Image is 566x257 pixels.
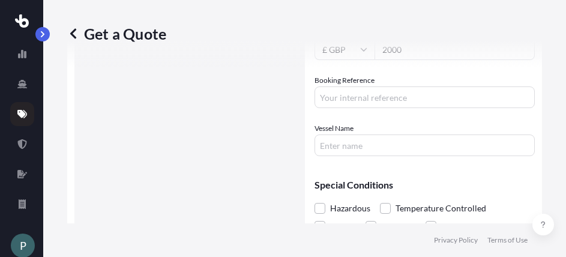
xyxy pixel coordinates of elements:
[330,199,370,217] span: Hazardous
[315,180,535,190] p: Special Conditions
[20,240,26,252] span: P
[67,24,166,43] p: Get a Quote
[315,86,535,108] input: Your internal reference
[330,217,356,235] span: Fragile
[315,135,535,156] input: Enter name
[381,217,416,235] span: Livestock
[315,74,375,86] label: Booking Reference
[434,235,478,245] a: Privacy Policy
[315,122,354,135] label: Vessel Name
[396,199,486,217] span: Temperature Controlled
[441,217,483,235] span: Bulk Cargo
[487,235,528,245] a: Terms of Use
